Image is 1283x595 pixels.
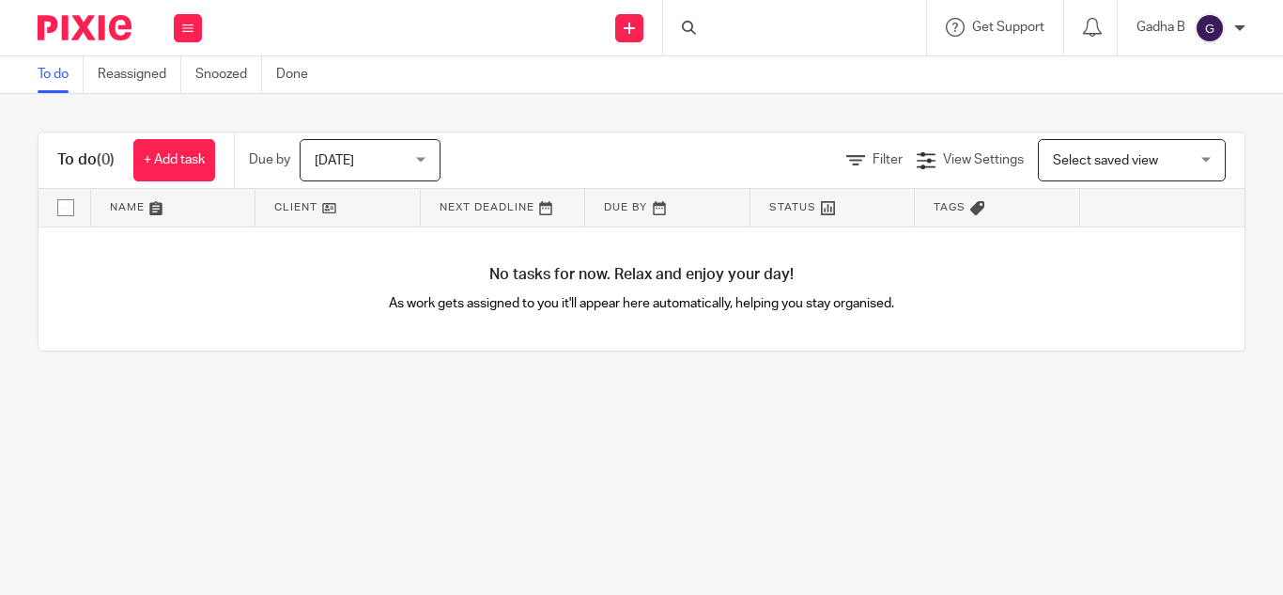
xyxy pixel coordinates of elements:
a: Snoozed [195,56,262,93]
span: Get Support [972,21,1044,34]
img: svg%3E [1195,13,1225,43]
a: + Add task [133,139,215,181]
a: To do [38,56,84,93]
a: Done [276,56,322,93]
a: Reassigned [98,56,181,93]
span: View Settings [943,153,1024,166]
span: Tags [934,202,966,212]
h4: No tasks for now. Relax and enjoy your day! [39,265,1244,285]
span: Select saved view [1053,154,1158,167]
span: (0) [97,152,115,167]
p: Due by [249,150,290,169]
h1: To do [57,150,115,170]
p: As work gets assigned to you it'll appear here automatically, helping you stay organised. [340,294,943,313]
span: [DATE] [315,154,354,167]
p: Gadha B [1136,18,1185,37]
span: Filter [873,153,903,166]
img: Pixie [38,15,131,40]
